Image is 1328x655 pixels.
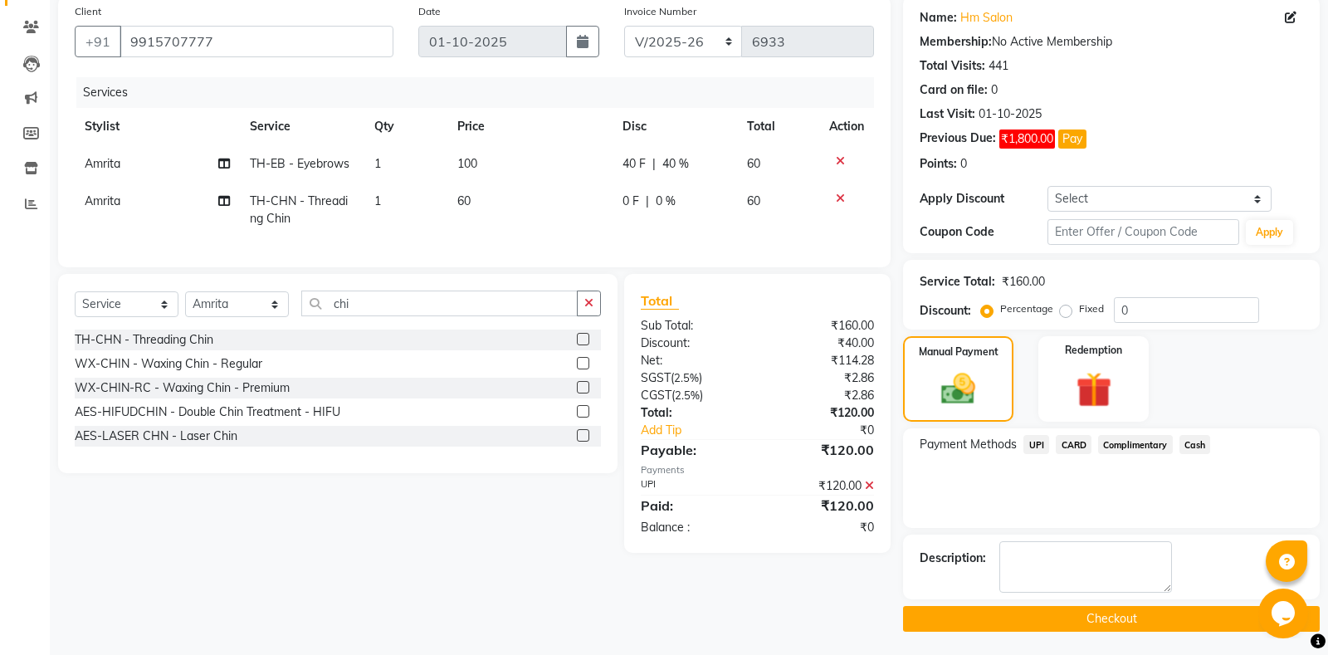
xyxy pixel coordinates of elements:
[641,292,679,310] span: Total
[662,155,689,173] span: 40 %
[628,440,758,460] div: Payable:
[960,9,1013,27] a: Hm Salon
[747,193,760,208] span: 60
[656,193,676,210] span: 0 %
[747,156,760,171] span: 60
[1246,220,1293,245] button: Apply
[758,440,887,460] div: ₹120.00
[628,519,758,536] div: Balance :
[628,369,758,387] div: ( )
[628,335,758,352] div: Discount:
[1098,435,1173,454] span: Complimentary
[930,369,986,408] img: _cash.svg
[758,352,887,369] div: ₹114.28
[641,370,671,385] span: SGST
[1065,343,1122,358] label: Redemption
[989,57,1008,75] div: 441
[301,291,578,316] input: Search or Scan
[920,33,992,51] div: Membership:
[75,379,290,397] div: WX-CHIN-RC - Waxing Chin - Premium
[628,352,758,369] div: Net:
[457,193,471,208] span: 60
[920,81,988,99] div: Card on file:
[920,223,1047,241] div: Coupon Code
[920,33,1303,51] div: No Active Membership
[447,108,613,145] th: Price
[75,4,101,19] label: Client
[920,105,975,123] div: Last Visit:
[819,108,874,145] th: Action
[1179,435,1211,454] span: Cash
[920,9,957,27] div: Name:
[919,345,998,359] label: Manual Payment
[999,130,1055,149] span: ₹1,800.00
[457,156,477,171] span: 100
[76,77,886,108] div: Services
[991,81,998,99] div: 0
[737,108,820,145] th: Total
[758,335,887,352] div: ₹40.00
[758,496,887,516] div: ₹120.00
[622,155,646,173] span: 40 F
[364,108,447,145] th: Qty
[75,331,213,349] div: TH-CHN - Threading Chin
[920,302,971,320] div: Discount:
[75,428,237,445] div: AES-LASER CHN - Laser Chin
[675,389,700,402] span: 2.5%
[75,26,121,57] button: +91
[1047,219,1239,245] input: Enter Offer / Coupon Code
[903,606,1320,632] button: Checkout
[758,519,887,536] div: ₹0
[1058,130,1086,149] button: Pay
[960,155,967,173] div: 0
[85,193,120,208] span: Amrita
[1000,301,1053,316] label: Percentage
[920,550,986,567] div: Description:
[622,193,639,210] span: 0 F
[920,130,996,149] div: Previous Due:
[979,105,1042,123] div: 01-10-2025
[628,317,758,335] div: Sub Total:
[641,388,671,403] span: CGST
[758,404,887,422] div: ₹120.00
[628,477,758,495] div: UPI
[1258,589,1311,638] iframe: chat widget
[628,387,758,404] div: ( )
[85,156,120,171] span: Amrita
[1023,435,1049,454] span: UPI
[75,355,262,373] div: WX-CHIN - Waxing Chin - Regular
[628,404,758,422] div: Total:
[624,4,696,19] label: Invoice Number
[1079,301,1104,316] label: Fixed
[920,155,957,173] div: Points:
[920,436,1017,453] span: Payment Methods
[250,193,348,226] span: TH-CHN - Threading Chin
[1065,368,1123,412] img: _gift.svg
[758,477,887,495] div: ₹120.00
[641,463,874,477] div: Payments
[75,403,340,421] div: AES-HIFUDCHIN - Double Chin Treatment - HIFU
[75,108,240,145] th: Stylist
[374,156,381,171] span: 1
[758,369,887,387] div: ₹2.86
[240,108,364,145] th: Service
[758,317,887,335] div: ₹160.00
[120,26,393,57] input: Search by Name/Mobile/Email/Code
[920,190,1047,208] div: Apply Discount
[628,422,779,439] a: Add Tip
[1002,273,1045,291] div: ₹160.00
[646,193,649,210] span: |
[374,193,381,208] span: 1
[674,371,699,384] span: 2.5%
[418,4,441,19] label: Date
[613,108,737,145] th: Disc
[779,422,887,439] div: ₹0
[1056,435,1091,454] span: CARD
[758,387,887,404] div: ₹2.86
[250,156,349,171] span: TH-EB - Eyebrows
[920,273,995,291] div: Service Total:
[628,496,758,516] div: Paid:
[920,57,985,75] div: Total Visits:
[652,155,656,173] span: |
